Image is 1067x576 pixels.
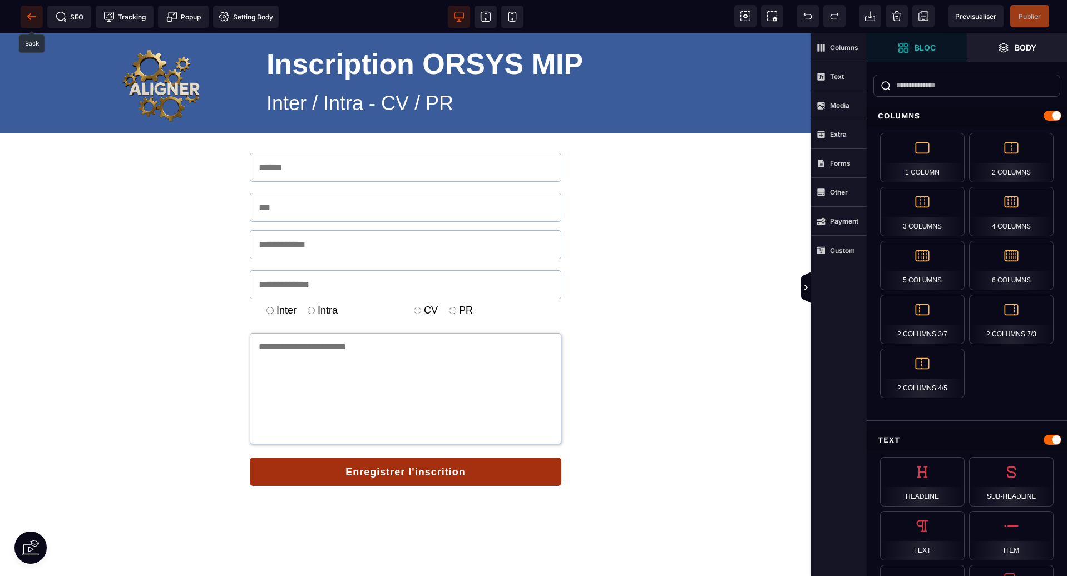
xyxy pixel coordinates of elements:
[880,349,965,398] div: 2 Columns 4/5
[967,33,1067,62] span: Open Layer Manager
[880,187,965,236] div: 3 Columns
[219,11,273,22] span: Setting Body
[830,246,855,255] strong: Custom
[830,72,844,81] strong: Text
[459,271,473,283] label: PR
[915,43,936,52] strong: Bloc
[56,11,83,22] span: SEO
[830,130,847,138] strong: Extra
[867,106,1067,126] div: Columns
[318,271,338,283] label: Intra
[969,295,1054,344] div: 2 Columns 7/3
[830,217,858,225] strong: Payment
[969,457,1054,507] div: Sub-Headline
[880,457,965,507] div: Headline
[969,133,1054,182] div: 2 Columns
[121,8,204,92] img: 26378c80984599acb3855f1850378d8c_Aligner_logo_OR_02.png
[103,11,146,22] span: Tracking
[830,101,849,110] strong: Media
[867,430,1067,450] div: Text
[880,241,965,290] div: 5 Columns
[880,511,965,560] div: Text
[830,188,848,196] strong: Other
[250,424,561,453] button: Enregistrer l'inscrition
[880,295,965,344] div: 2 Columns 3/7
[969,511,1054,560] div: Item
[830,159,851,167] strong: Forms
[955,12,996,21] span: Previsualiser
[761,5,783,27] span: Screenshot
[880,133,965,182] div: 1 Column
[266,53,753,87] h2: Inter / Intra - CV / PR
[969,187,1054,236] div: 4 Columns
[1019,12,1041,21] span: Publier
[867,33,967,62] span: Open Blocks
[969,241,1054,290] div: 6 Columns
[830,43,858,52] strong: Columns
[424,271,438,283] label: CV
[948,5,1004,27] span: Preview
[166,11,201,22] span: Popup
[734,5,757,27] span: View components
[276,271,297,283] label: Inter
[1015,43,1036,52] strong: Body
[266,8,753,53] h1: Inscription ORSYS MIP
